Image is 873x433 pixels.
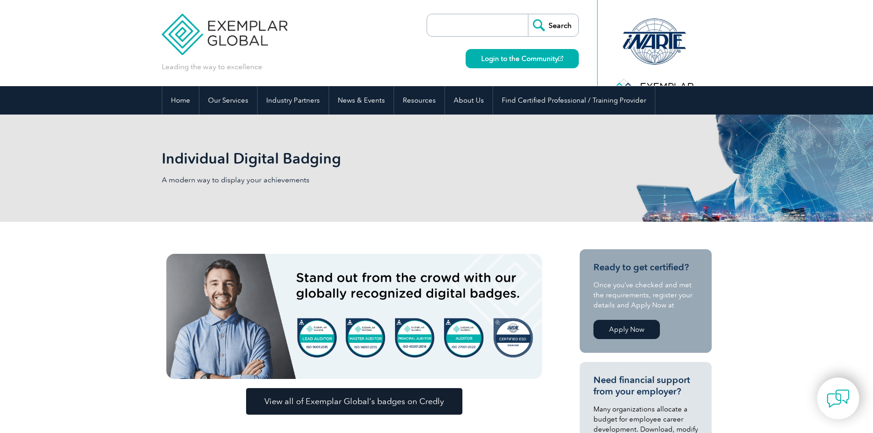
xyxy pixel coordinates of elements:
a: Our Services [199,86,257,115]
a: Industry Partners [258,86,329,115]
a: About Us [445,86,493,115]
a: Resources [394,86,445,115]
a: News & Events [329,86,394,115]
p: Leading the way to excellence [162,62,262,72]
h3: Need financial support from your employer? [593,374,698,397]
p: A modern way to display your achievements [162,175,437,185]
h2: Individual Digital Badging [162,151,547,166]
p: Once you’ve checked and met the requirements, register your details and Apply Now at [593,280,698,310]
img: badges [166,254,542,379]
a: Login to the Community [466,49,579,68]
a: Home [162,86,199,115]
a: View all of Exemplar Global’s badges on Credly [246,388,462,415]
a: Find Certified Professional / Training Provider [493,86,655,115]
h3: Ready to get certified? [593,262,698,273]
input: Search [528,14,578,36]
img: contact-chat.png [827,387,850,410]
img: open_square.png [558,56,563,61]
a: Apply Now [593,320,660,339]
span: View all of Exemplar Global’s badges on Credly [264,397,444,406]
